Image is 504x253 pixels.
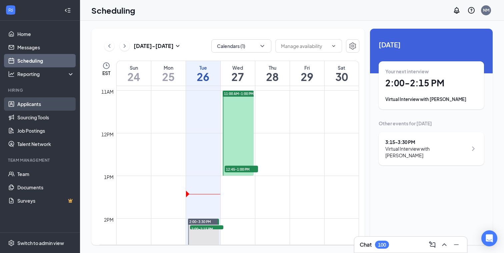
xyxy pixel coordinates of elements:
[290,64,324,71] div: Fri
[17,111,74,124] a: Sourcing Tools
[100,131,115,138] div: 12pm
[360,241,372,248] h3: Chat
[385,96,477,103] div: Virtual Interview with [PERSON_NAME]
[102,62,110,70] svg: Clock
[281,42,328,50] input: Manage availability
[134,42,174,50] h3: [DATE] - [DATE]
[7,7,14,13] svg: WorkstreamLogo
[174,42,182,50] svg: SmallChevronDown
[17,194,74,207] a: SurveysCrown
[255,64,290,71] div: Thu
[467,6,475,14] svg: QuestionInfo
[331,43,336,49] svg: ChevronDown
[346,39,359,53] button: Settings
[211,39,271,53] button: Calendars (1)ChevronDown
[117,64,151,71] div: Sun
[117,61,151,86] a: August 24, 2025
[379,120,484,127] div: Other events for [DATE]
[104,41,114,51] button: ChevronLeft
[469,145,477,153] svg: ChevronRight
[151,61,186,86] a: August 25, 2025
[290,61,324,86] a: August 29, 2025
[17,124,74,137] a: Job Postings
[379,39,484,50] span: [DATE]
[17,137,74,151] a: Talent Network
[121,42,128,50] svg: ChevronRight
[17,41,74,54] a: Messages
[17,54,74,67] a: Scheduling
[106,42,113,50] svg: ChevronLeft
[120,41,130,51] button: ChevronRight
[186,64,220,71] div: Tue
[103,216,115,223] div: 2pm
[255,61,290,86] a: August 28, 2025
[189,219,211,224] span: 2:00-3:30 PM
[64,7,71,14] svg: Collapse
[439,239,450,250] button: ChevronUp
[325,71,359,82] h1: 30
[186,71,220,82] h1: 26
[378,242,386,248] div: 100
[17,71,75,77] div: Reporting
[290,71,324,82] h1: 29
[255,71,290,82] h1: 28
[17,181,74,194] a: Documents
[17,97,74,111] a: Applicants
[221,61,255,86] a: August 27, 2025
[385,139,468,145] div: 3:15 - 3:30 PM
[428,241,436,249] svg: ComposeMessage
[481,230,497,246] div: Open Intercom Messenger
[385,77,477,89] h1: 2:00 - 2:15 PM
[325,64,359,71] div: Sat
[91,5,135,16] h1: Scheduling
[427,239,438,250] button: ComposeMessage
[102,70,110,76] span: EST
[190,225,223,232] span: 2:00-2:15 PM
[186,61,220,86] a: August 26, 2025
[8,157,73,163] div: Team Management
[8,240,15,246] svg: Settings
[221,64,255,71] div: Wed
[385,68,477,75] div: Your next interview
[17,240,64,246] div: Switch to admin view
[451,239,462,250] button: Minimize
[151,64,186,71] div: Mon
[117,71,151,82] h1: 24
[385,145,468,159] div: Virtual Interview with [PERSON_NAME]
[483,7,489,13] div: NM
[17,167,74,181] a: Team
[452,241,460,249] svg: Minimize
[8,87,73,93] div: Hiring
[103,173,115,181] div: 1pm
[225,166,258,172] span: 12:45-1:00 PM
[8,71,15,77] svg: Analysis
[453,6,461,14] svg: Notifications
[221,71,255,82] h1: 27
[440,241,448,249] svg: ChevronUp
[100,88,115,95] div: 11am
[224,91,254,96] span: 11:00 AM-1:00 PM
[259,43,266,49] svg: ChevronDown
[17,27,74,41] a: Home
[151,71,186,82] h1: 25
[325,61,359,86] a: August 30, 2025
[349,42,357,50] svg: Settings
